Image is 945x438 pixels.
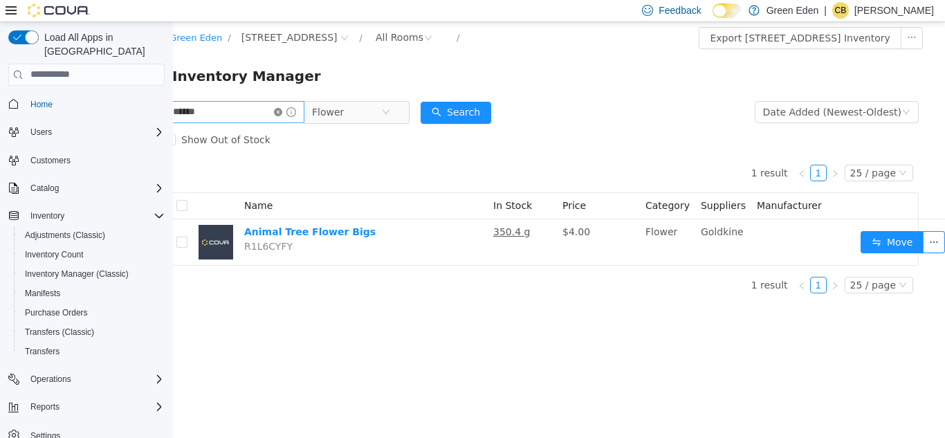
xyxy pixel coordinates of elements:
[14,284,170,303] button: Manifests
[625,147,633,156] i: icon: left
[638,143,653,158] a: 1
[467,197,522,243] td: Flower
[3,179,170,198] button: Catalog
[248,80,318,102] button: icon: searchSearch
[3,112,103,123] span: Show Out of Stock
[25,399,65,415] button: Reports
[677,143,723,158] div: 25 / page
[578,255,615,271] li: 1 result
[726,259,734,268] i: icon: down
[19,324,100,340] a: Transfers (Classic)
[203,5,250,26] div: All Rooms
[19,304,93,321] a: Purchase Orders
[19,246,89,263] a: Inventory Count
[3,369,170,389] button: Operations
[25,268,129,280] span: Inventory Manager (Classic)
[19,266,165,282] span: Inventory Manager (Classic)
[30,401,59,412] span: Reports
[14,322,170,342] button: Transfers (Classic)
[584,178,649,189] span: Manufacturer
[3,94,170,114] button: Home
[30,374,71,385] span: Operations
[729,86,737,95] i: icon: down
[472,178,517,189] span: Category
[68,8,165,23] span: 7215 South Westnedge
[101,86,109,94] i: icon: close-circle
[19,246,165,263] span: Inventory Count
[621,143,637,159] li: Previous Page
[55,10,57,21] span: /
[30,155,71,166] span: Customers
[25,152,165,169] span: Customers
[659,3,701,17] span: Feedback
[28,3,90,17] img: Cova
[14,303,170,322] button: Purchase Orders
[19,304,165,321] span: Purchase Orders
[528,204,571,215] span: Goldkine
[30,210,64,221] span: Inventory
[19,285,66,302] a: Manifests
[14,342,170,361] button: Transfers
[25,307,88,318] span: Purchase Orders
[25,180,64,197] button: Catalog
[590,80,728,100] div: Date Added (Newest-Oldest)
[658,259,666,268] i: icon: right
[30,99,53,110] span: Home
[750,209,772,231] button: icon: ellipsis
[3,397,170,417] button: Reports
[25,399,165,415] span: Reports
[654,255,670,271] li: Next Page
[835,2,847,19] span: CB
[528,178,573,189] span: Suppliers
[71,178,100,189] span: Name
[625,259,633,268] i: icon: left
[25,327,94,338] span: Transfers (Classic)
[14,245,170,264] button: Inventory Count
[832,2,849,19] div: Christa Bumpous
[677,255,723,271] div: 25 / page
[713,3,742,18] input: Dark Mode
[25,346,59,357] span: Transfers
[526,5,728,27] button: Export [STREET_ADDRESS] Inventory
[637,255,654,271] li: 1
[19,285,165,302] span: Manifests
[25,371,77,387] button: Operations
[621,255,637,271] li: Previous Page
[25,230,105,241] span: Adjustments (Classic)
[25,208,70,224] button: Inventory
[320,178,359,189] span: In Stock
[19,324,165,340] span: Transfers (Classic)
[19,343,165,360] span: Transfers
[113,85,123,95] i: icon: info-circle
[30,183,59,194] span: Catalog
[658,147,666,156] i: icon: right
[19,227,165,244] span: Adjustments (Classic)
[654,143,670,159] li: Next Page
[854,2,934,19] p: [PERSON_NAME]
[14,264,170,284] button: Inventory Manager (Classic)
[25,124,165,140] span: Users
[25,371,165,387] span: Operations
[25,180,165,197] span: Catalog
[3,206,170,226] button: Inventory
[71,219,120,230] span: R1L6CYFY
[25,208,165,224] span: Inventory
[728,5,750,27] button: icon: ellipsis
[578,143,615,159] li: 1 result
[824,2,827,19] p: |
[25,288,60,299] span: Manifests
[713,18,713,19] span: Dark Mode
[187,10,190,21] span: /
[25,96,58,113] a: Home
[389,204,417,215] span: $4.00
[19,227,111,244] a: Adjustments (Classic)
[726,147,734,156] i: icon: down
[284,10,286,21] span: /
[320,204,357,215] u: 350.4 g
[139,80,171,100] span: Flower
[19,343,65,360] a: Transfers
[30,127,52,138] span: Users
[71,204,203,215] a: Animal Tree Flower Bigs
[25,124,57,140] button: Users
[767,2,819,19] p: Green Eden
